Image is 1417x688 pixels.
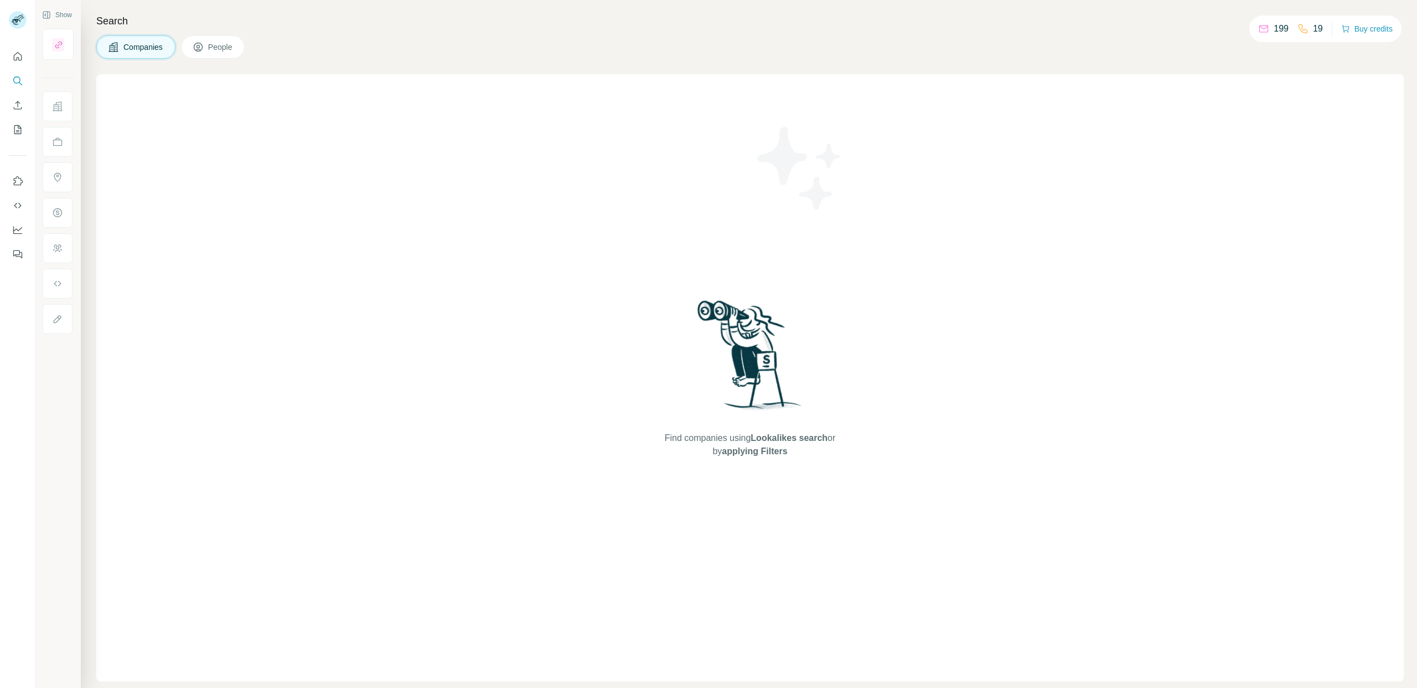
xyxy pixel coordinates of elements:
span: Find companies using or by [661,432,839,458]
img: Surfe Illustration - Woman searching with binoculars [692,297,808,421]
span: Lookalikes search [751,433,828,443]
span: People [208,42,234,53]
button: Show [34,7,80,23]
span: applying Filters [722,446,787,456]
p: 199 [1274,22,1289,35]
h4: Search [96,13,1404,29]
p: 19 [1313,22,1323,35]
button: Use Surfe on LinkedIn [9,171,27,191]
button: Quick start [9,47,27,66]
span: Companies [123,42,164,53]
button: Use Surfe API [9,196,27,215]
button: Dashboard [9,220,27,240]
button: Feedback [9,244,27,264]
img: Surfe Illustration - Stars [750,119,850,218]
button: Enrich CSV [9,95,27,115]
button: Buy credits [1341,21,1393,37]
button: Search [9,71,27,91]
button: My lists [9,120,27,140]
